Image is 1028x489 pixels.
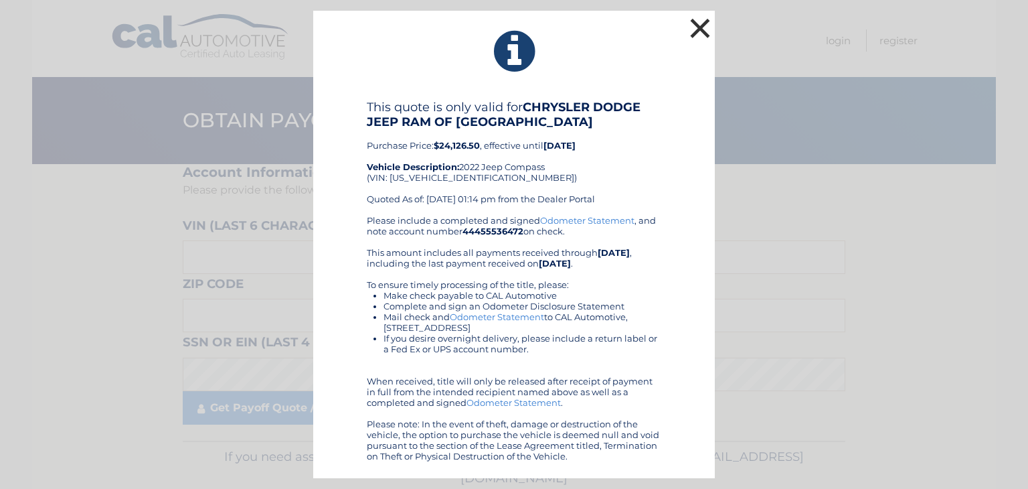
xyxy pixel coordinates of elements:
[367,215,661,462] div: Please include a completed and signed , and note account number on check. This amount includes al...
[598,247,630,258] b: [DATE]
[383,333,661,354] li: If you desire overnight delivery, please include a return label or a Fed Ex or UPS account number.
[367,100,661,215] div: Purchase Price: , effective until 2022 Jeep Compass (VIN: [US_VEHICLE_IDENTIFICATION_NUMBER]) Quo...
[450,311,544,322] a: Odometer Statement
[383,301,661,311] li: Complete and sign an Odometer Disclosure Statement
[367,100,661,129] h4: This quote is only valid for
[540,215,634,226] a: Odometer Statement
[383,311,661,333] li: Mail check and to CAL Automotive, [STREET_ADDRESS]
[466,397,561,408] a: Odometer Statement
[383,290,661,301] li: Make check payable to CAL Automotive
[687,15,713,42] button: ×
[462,226,523,236] b: 44455536472
[543,140,576,151] b: [DATE]
[367,161,459,172] strong: Vehicle Description:
[434,140,480,151] b: $24,126.50
[539,258,571,269] b: [DATE]
[367,100,640,129] b: CHRYSLER DODGE JEEP RAM OF [GEOGRAPHIC_DATA]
